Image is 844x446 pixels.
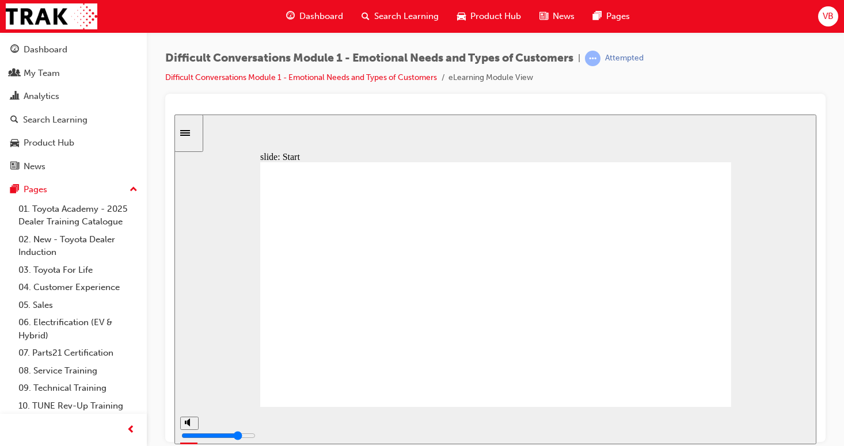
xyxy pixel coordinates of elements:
span: pages-icon [593,9,602,24]
a: 07. Parts21 Certification [14,344,142,362]
a: My Team [5,63,142,84]
button: Pages [5,179,142,200]
li: eLearning Module View [448,71,533,85]
span: prev-icon [127,423,135,437]
span: news-icon [10,162,19,172]
span: search-icon [362,9,370,24]
a: pages-iconPages [584,5,639,28]
span: Difficult Conversations Module 1 - Emotional Needs and Types of Customers [165,52,573,65]
a: Analytics [5,86,142,107]
a: 01. Toyota Academy - 2025 Dealer Training Catalogue [14,200,142,231]
div: Search Learning [23,113,88,127]
a: 04. Customer Experience [14,279,142,296]
span: guage-icon [10,45,19,55]
div: Product Hub [24,136,74,150]
a: 03. Toyota For Life [14,261,142,279]
div: Analytics [24,90,59,103]
span: | [578,52,580,65]
button: volume [6,302,24,315]
span: guage-icon [286,9,295,24]
a: Search Learning [5,109,142,131]
div: Attempted [605,53,644,64]
img: Trak [6,3,97,29]
a: news-iconNews [530,5,584,28]
a: 09. Technical Training [14,379,142,397]
span: pages-icon [10,185,19,195]
a: 05. Sales [14,296,142,314]
button: VB [818,6,838,26]
span: up-icon [130,182,138,197]
div: My Team [24,67,60,80]
div: Pages [24,183,47,196]
a: Product Hub [5,132,142,154]
a: search-iconSearch Learning [352,5,448,28]
button: DashboardMy TeamAnalyticsSearch LearningProduct HubNews [5,37,142,179]
span: Product Hub [470,10,521,23]
span: News [553,10,575,23]
a: car-iconProduct Hub [448,5,530,28]
div: News [24,160,45,173]
div: Dashboard [24,43,67,56]
span: learningRecordVerb_ATTEMPT-icon [585,51,600,66]
a: 08. Service Training [14,362,142,380]
a: 02. New - Toyota Dealer Induction [14,231,142,261]
a: Dashboard [5,39,142,60]
span: car-icon [10,138,19,148]
a: News [5,156,142,177]
span: Dashboard [299,10,343,23]
a: Difficult Conversations Module 1 - Emotional Needs and Types of Customers [165,73,437,82]
span: car-icon [457,9,466,24]
a: 06. Electrification (EV & Hybrid) [14,314,142,344]
span: chart-icon [10,92,19,102]
span: Pages [606,10,630,23]
span: VB [823,10,834,23]
input: volume [7,317,81,326]
span: people-icon [10,68,19,79]
a: guage-iconDashboard [277,5,352,28]
span: Search Learning [374,10,439,23]
a: 10. TUNE Rev-Up Training [14,397,142,415]
span: search-icon [10,115,18,125]
span: news-icon [539,9,548,24]
div: misc controls [6,292,23,330]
